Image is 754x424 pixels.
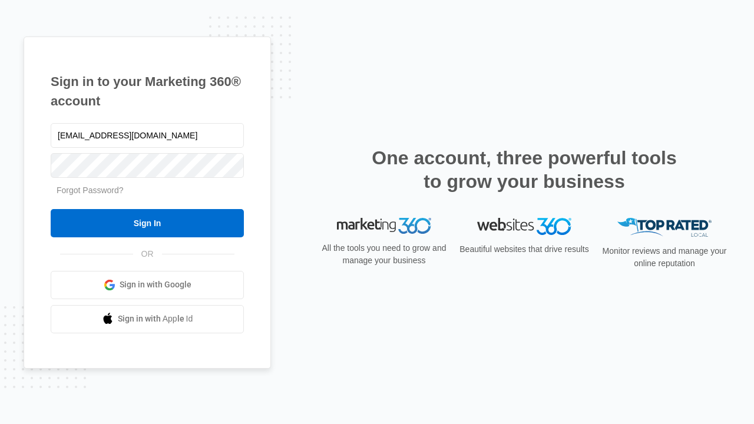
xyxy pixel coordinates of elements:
[477,218,571,235] img: Websites 360
[120,279,191,291] span: Sign in with Google
[318,242,450,267] p: All the tools you need to grow and manage your business
[51,123,244,148] input: Email
[57,185,124,195] a: Forgot Password?
[118,313,193,325] span: Sign in with Apple Id
[617,218,712,237] img: Top Rated Local
[337,218,431,234] img: Marketing 360
[51,305,244,333] a: Sign in with Apple Id
[598,245,730,270] p: Monitor reviews and manage your online reputation
[458,243,590,256] p: Beautiful websites that drive results
[51,271,244,299] a: Sign in with Google
[51,209,244,237] input: Sign In
[133,248,162,260] span: OR
[51,72,244,111] h1: Sign in to your Marketing 360® account
[368,146,680,193] h2: One account, three powerful tools to grow your business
